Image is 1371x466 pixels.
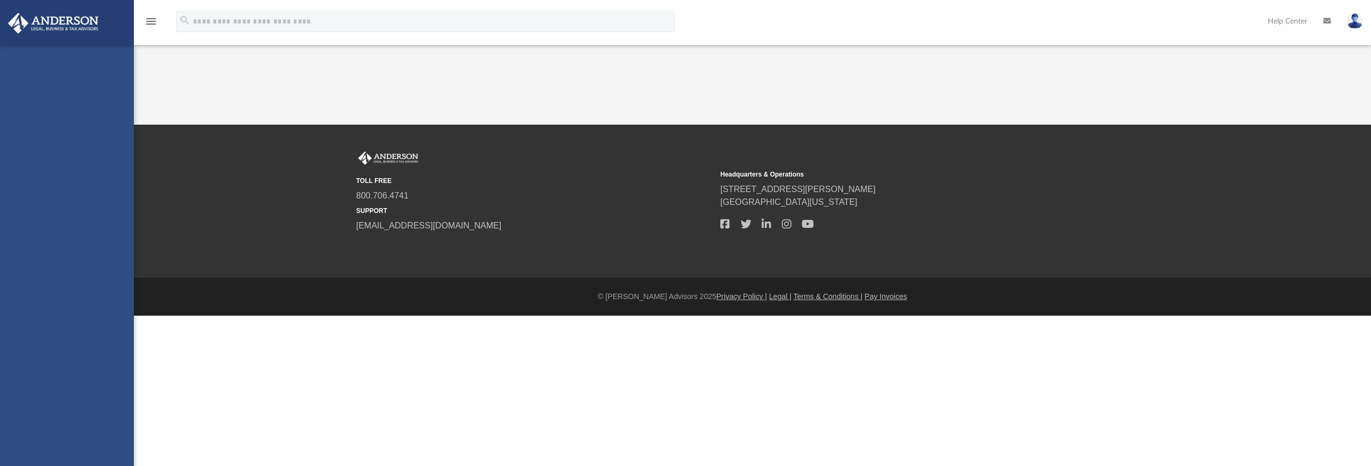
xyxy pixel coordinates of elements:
i: menu [145,15,157,28]
i: search [179,14,191,26]
img: User Pic [1347,13,1363,29]
a: Pay Invoices [864,292,907,301]
img: Anderson Advisors Platinum Portal [5,13,102,34]
small: Headquarters & Operations [720,170,1077,179]
div: © [PERSON_NAME] Advisors 2025 [134,291,1371,302]
a: Terms & Conditions | [794,292,863,301]
a: menu [145,20,157,28]
small: TOLL FREE [356,176,713,186]
a: Privacy Policy | [717,292,767,301]
img: Anderson Advisors Platinum Portal [356,151,420,165]
a: [EMAIL_ADDRESS][DOMAIN_NAME] [356,221,501,230]
a: [GEOGRAPHIC_DATA][US_STATE] [720,197,857,207]
a: 800.706.4741 [356,191,409,200]
small: SUPPORT [356,206,713,216]
a: [STREET_ADDRESS][PERSON_NAME] [720,185,876,194]
a: Legal | [769,292,792,301]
